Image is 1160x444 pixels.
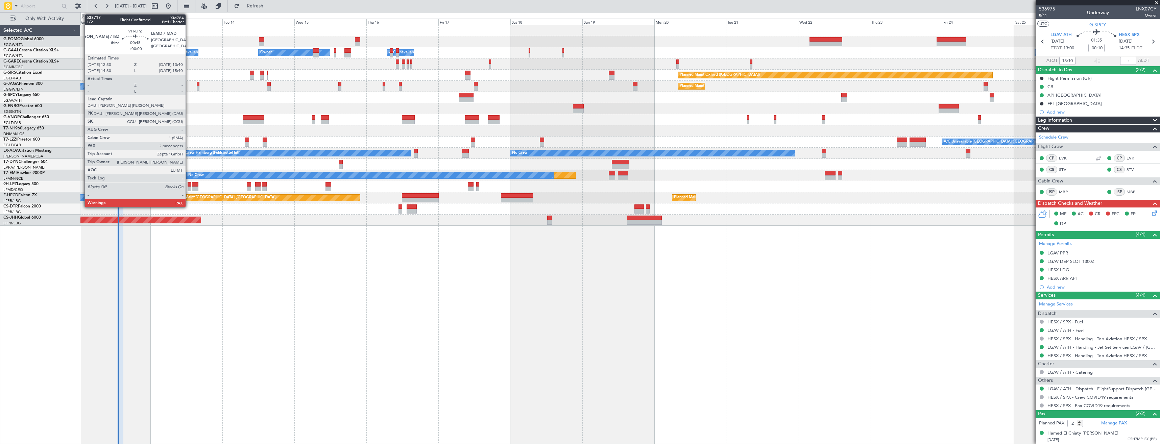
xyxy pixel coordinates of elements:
input: --:-- [1120,57,1136,65]
a: T7-N1960Legacy 650 [3,126,44,130]
span: G-FOMO [3,37,21,41]
a: CS-JHHGlobal 6000 [3,216,41,220]
button: Refresh [231,1,271,11]
a: LGAV / ATH - Handling - Jet Set Services LGAV / [GEOGRAPHIC_DATA] [1047,344,1157,350]
a: EGGW/LTN [3,42,24,47]
span: DP [1060,221,1066,227]
a: T7-EMIHawker 900XP [3,171,45,175]
span: T7-LZZI [3,138,17,142]
span: [DATE] [1047,437,1059,442]
a: MBP [1059,189,1074,195]
span: Only With Activity [18,16,71,21]
span: (4/4) [1136,292,1145,299]
div: Planned Maint [GEOGRAPHIC_DATA] ([GEOGRAPHIC_DATA]) [674,193,780,203]
a: G-SPCYLegacy 650 [3,93,40,97]
div: Sat 18 [510,19,582,25]
span: Dispatch Checks and Weather [1038,200,1102,207]
div: HESX ARR API [1047,275,1077,281]
div: Mon 13 [150,19,222,25]
span: G-SIRS [3,71,16,75]
span: T7-EMI [3,171,17,175]
span: G-GARE [3,59,19,64]
span: 536975 [1039,5,1055,13]
a: LFPB/LBG [3,209,21,215]
span: FP [1131,211,1136,218]
a: LX-AOACitation Mustang [3,149,52,153]
a: LGAV / ATH - Catering [1047,369,1093,375]
a: LFMN/NCE [3,176,23,181]
span: [DATE] - [DATE] [115,3,147,9]
a: LGAV/ATH [3,98,22,103]
span: ATOT [1046,57,1058,64]
span: LNX07CY [1136,5,1157,13]
div: CB [1047,84,1053,90]
div: Fri 24 [942,19,1014,25]
span: CR [1095,211,1101,218]
a: G-SIRSCitation Excel [3,71,42,75]
span: CS-JHH [3,216,18,220]
span: AC [1078,211,1084,218]
div: No Crew Hamburg (Fuhlsbuttel Intl) [179,148,240,158]
span: ALDT [1138,57,1149,64]
div: CS [1046,166,1057,173]
span: ELDT [1131,45,1142,52]
a: MBP [1127,189,1142,195]
div: Planned Maint Oxford ([GEOGRAPHIC_DATA]) [680,70,760,80]
div: A/C Unavailable [173,48,201,58]
input: --:-- [1059,57,1076,65]
div: Underway [1087,9,1109,16]
div: Planned Maint [GEOGRAPHIC_DATA] ([GEOGRAPHIC_DATA]) [170,193,276,203]
span: CS-DTR [3,204,18,208]
span: LGAV ATH [1050,32,1072,39]
a: EGLF/FAB [3,120,21,125]
button: UTC [1037,21,1049,27]
span: 9H-LPZ [3,182,17,186]
a: G-FOMOGlobal 6000 [3,37,44,41]
a: T7-LZZIPraetor 600 [3,138,40,142]
span: 01:35 [1091,37,1102,44]
span: Charter [1038,360,1054,368]
span: Permits [1038,231,1054,239]
a: HESX / SPX - Handling - Top Aviation HESX / SPX [1047,336,1147,342]
span: MF [1060,211,1066,218]
a: Manage Permits [1039,241,1072,247]
span: Pax [1038,410,1045,418]
span: LX-AOA [3,149,19,153]
span: Others [1038,377,1053,385]
a: STV [1127,167,1142,173]
div: A/C Unavailable [389,48,417,58]
span: ETOT [1050,45,1062,52]
div: FPL [GEOGRAPHIC_DATA] [1047,101,1102,106]
span: T7-N1960 [3,126,22,130]
span: T7-DYN [3,160,19,164]
div: Tue 21 [726,19,798,25]
a: G-JAGAPhenom 300 [3,82,43,86]
a: STV [1059,167,1074,173]
span: [DATE] [1119,38,1133,45]
div: Planned Maint [GEOGRAPHIC_DATA] ([GEOGRAPHIC_DATA]) [680,81,786,91]
a: G-GARECessna Citation XLS+ [3,59,59,64]
div: Hamed El Chiaty [PERSON_NAME] [1047,430,1118,437]
span: G-JAGA [3,82,19,86]
span: (2/2) [1136,66,1145,73]
a: G-ENRGPraetor 600 [3,104,42,108]
a: EGGW/LTN [3,87,24,92]
a: LFPB/LBG [3,198,21,203]
a: CS-DTRFalcon 2000 [3,204,41,208]
div: ISP [1046,188,1057,196]
a: LFPB/LBG [3,221,21,226]
a: HESX / SPX - Crew COVID19 requirements [1047,394,1133,400]
div: Fri 17 [438,19,510,25]
span: (2/2) [1136,410,1145,417]
span: G-GAAL [3,48,19,52]
a: F-HECDFalcon 7X [3,193,37,197]
div: Sun 19 [582,19,654,25]
span: (4/4) [1136,231,1145,238]
div: Sun 12 [78,19,150,25]
span: Owner [1136,13,1157,18]
div: [DATE] [82,14,93,19]
div: Tue 14 [222,19,294,25]
span: 13:00 [1063,45,1074,52]
a: EGGW/LTN [3,53,24,58]
a: T7-DYNChallenger 604 [3,160,48,164]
